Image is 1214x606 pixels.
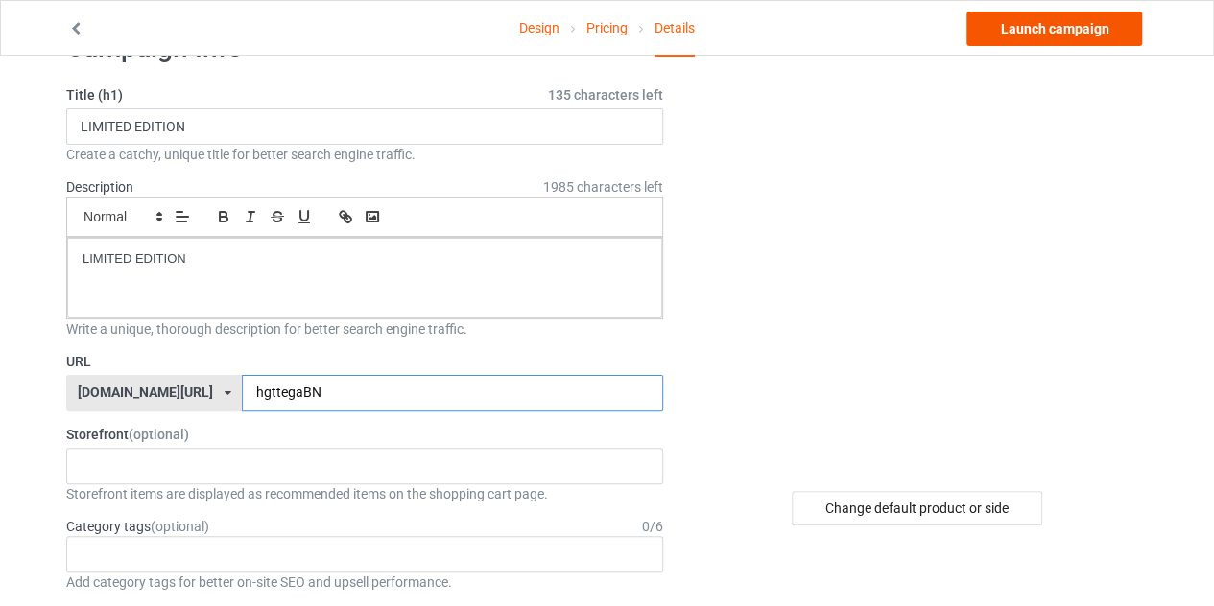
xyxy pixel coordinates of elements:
p: LIMITED EDITION [83,250,647,268]
label: Storefront [66,425,663,444]
span: 1985 characters left [543,177,663,197]
div: Change default product or side [792,491,1042,525]
div: Details [655,1,695,57]
span: 135 characters left [548,85,663,105]
div: Write a unique, thorough description for better search engine traffic. [66,319,663,338]
span: (optional) [129,427,189,442]
div: Storefront items are displayed as recommended items on the shopping cart page. [66,484,663,503]
a: Design [519,1,559,55]
label: Category tags [66,517,209,536]
a: Launch campaign [966,12,1142,46]
div: 0 / 6 [642,517,663,536]
div: Add category tags for better on-site SEO and upsell performance. [66,572,663,592]
label: Title (h1) [66,85,663,105]
div: Create a catchy, unique title for better search engine traffic. [66,145,663,164]
label: URL [66,352,663,371]
a: Pricing [586,1,628,55]
span: (optional) [151,519,209,534]
div: [DOMAIN_NAME][URL] [78,385,213,399]
label: Description [66,179,133,195]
